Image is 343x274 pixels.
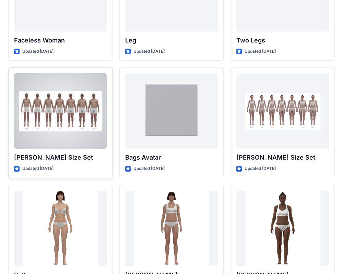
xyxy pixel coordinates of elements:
p: [PERSON_NAME] Size Set [236,153,329,162]
p: Updated [DATE] [22,48,54,55]
p: Faceless Woman [14,36,107,45]
p: [PERSON_NAME] Size Set [14,153,107,162]
a: Gabrielle [236,191,329,266]
p: Updated [DATE] [245,48,276,55]
p: Updated [DATE] [133,165,165,172]
a: Bella [14,191,107,266]
p: Updated [DATE] [22,165,54,172]
a: Olivia Size Set [236,73,329,149]
p: Updated [DATE] [245,165,276,172]
a: Bags Avatar [125,73,218,149]
p: Leg [125,36,218,45]
a: Emma [125,191,218,266]
p: Two Legs [236,36,329,45]
p: Updated [DATE] [133,48,165,55]
p: Bags Avatar [125,153,218,162]
a: Oliver Size Set [14,73,107,149]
